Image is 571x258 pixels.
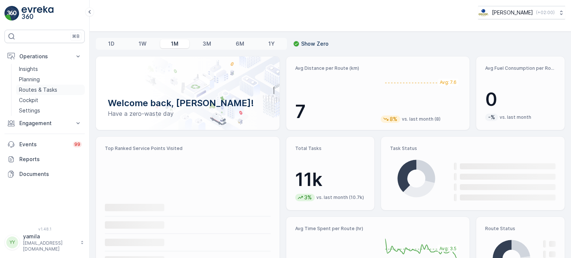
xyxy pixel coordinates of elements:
[4,233,85,252] button: YYyamila[EMAIL_ADDRESS][DOMAIN_NAME]
[19,120,70,127] p: Engagement
[16,95,85,105] a: Cockpit
[6,236,18,248] div: YY
[19,65,38,73] p: Insights
[301,40,329,48] p: Show Zero
[4,49,85,64] button: Operations
[485,88,556,111] p: 0
[72,33,80,39] p: ⌘B
[295,101,375,123] p: 7
[390,146,556,151] p: Task Status
[108,97,268,109] p: Welcome back, [PERSON_NAME]!
[22,6,54,21] img: logo_light-DOdMpM7g.png
[303,194,313,201] p: 3%
[536,10,555,16] p: ( +02:00 )
[485,226,556,232] p: Route Status
[487,114,496,121] p: -%
[4,227,85,231] span: v 1.48.1
[19,97,38,104] p: Cockpit
[139,40,146,48] p: 1W
[295,226,375,232] p: Avg Time Spent per Route (hr)
[4,116,85,131] button: Engagement
[16,85,85,95] a: Routes & Tasks
[316,195,364,200] p: vs. last month (10.7k)
[295,146,366,151] p: Total Tasks
[402,116,441,122] p: vs. last month (8)
[19,86,57,94] p: Routes & Tasks
[105,146,271,151] p: Top Ranked Service Points Visited
[19,156,82,163] p: Reports
[295,169,366,191] p: 11k
[108,40,114,48] p: 1D
[492,9,533,16] p: [PERSON_NAME]
[4,152,85,167] a: Reports
[389,115,398,123] p: 8%
[295,65,375,71] p: Avg Distance per Route (km)
[268,40,275,48] p: 1Y
[19,53,70,60] p: Operations
[23,233,77,240] p: yamila
[500,114,531,120] p: vs. last month
[19,170,82,178] p: Documents
[236,40,244,48] p: 6M
[4,137,85,152] a: Events99
[16,64,85,74] a: Insights
[485,65,556,71] p: Avg Fuel Consumption per Route (lt)
[4,167,85,182] a: Documents
[478,6,565,19] button: [PERSON_NAME](+02:00)
[19,107,40,114] p: Settings
[108,109,268,118] p: Have a zero-waste day
[203,40,211,48] p: 3M
[74,141,80,147] p: 99
[19,141,68,148] p: Events
[16,105,85,116] a: Settings
[16,74,85,85] a: Planning
[171,40,178,48] p: 1M
[23,240,77,252] p: [EMAIL_ADDRESS][DOMAIN_NAME]
[4,6,19,21] img: logo
[19,76,40,83] p: Planning
[478,9,489,17] img: basis-logo_rgb2x.png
